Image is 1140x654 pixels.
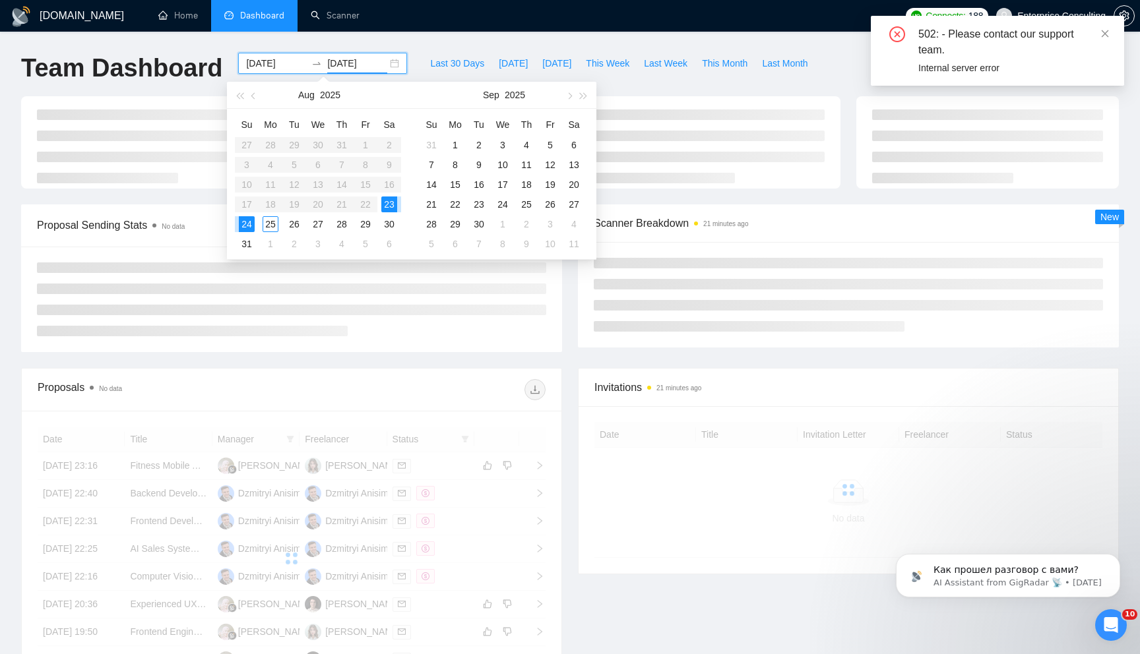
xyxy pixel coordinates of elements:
[538,234,562,254] td: 2025-10-10
[519,236,534,252] div: 9
[637,53,695,74] button: Last Week
[968,9,983,23] span: 188
[562,114,586,135] th: Sa
[562,194,586,214] td: 2025-09-27
[377,234,401,254] td: 2025-09-06
[467,214,491,234] td: 2025-09-30
[566,157,582,173] div: 13
[467,175,491,194] td: 2025-09-16
[330,114,354,135] th: Th
[491,234,515,254] td: 2025-10-08
[224,11,234,20] span: dashboard
[505,82,525,108] button: 2025
[240,10,284,21] span: Dashboard
[420,155,443,175] td: 2025-09-07
[594,215,1103,231] span: Scanner Breakdown
[334,236,350,252] div: 4
[447,137,463,153] div: 1
[495,137,511,153] div: 3
[491,114,515,135] th: We
[1100,29,1110,38] span: close
[1122,609,1137,620] span: 10
[306,214,330,234] td: 2025-08-27
[491,135,515,155] td: 2025-09-03
[594,379,1102,396] span: Invitations
[99,385,122,392] span: No data
[876,526,1140,618] iframe: Intercom notifications message
[310,236,326,252] div: 3
[447,236,463,252] div: 6
[515,175,538,194] td: 2025-09-18
[282,214,306,234] td: 2025-08-26
[1114,5,1135,26] button: setting
[424,137,439,153] div: 31
[542,236,558,252] div: 10
[235,114,259,135] th: Su
[320,82,340,108] button: 2025
[330,234,354,254] td: 2025-09-04
[443,214,467,234] td: 2025-09-29
[467,155,491,175] td: 2025-09-09
[566,216,582,232] div: 4
[443,194,467,214] td: 2025-09-22
[538,114,562,135] th: Fr
[562,135,586,155] td: 2025-09-06
[358,236,373,252] div: 5
[447,196,463,212] div: 22
[491,214,515,234] td: 2025-10-01
[656,384,701,392] time: 21 minutes ago
[286,216,302,232] div: 26
[420,175,443,194] td: 2025-09-14
[538,155,562,175] td: 2025-09-12
[562,234,586,254] td: 2025-10-11
[566,137,582,153] div: 6
[447,157,463,173] div: 8
[762,56,807,71] span: Last Month
[235,234,259,254] td: 2025-08-31
[542,177,558,193] div: 19
[377,114,401,135] th: Sa
[327,56,387,71] input: End date
[519,216,534,232] div: 2
[499,56,528,71] span: [DATE]
[515,194,538,214] td: 2025-09-25
[330,214,354,234] td: 2025-08-28
[447,216,463,232] div: 29
[467,194,491,214] td: 2025-09-23
[37,217,397,233] span: Proposal Sending Stats
[918,26,1108,58] div: 502: - Please contact our support team.
[334,216,350,232] div: 28
[235,214,259,234] td: 2025-08-24
[259,234,282,254] td: 2025-09-01
[306,114,330,135] th: We
[420,194,443,214] td: 2025-09-21
[695,53,755,74] button: This Month
[162,223,185,230] span: No data
[755,53,815,74] button: Last Month
[918,61,1108,75] div: Internal server error
[430,56,484,71] span: Last 30 Days
[424,236,439,252] div: 5
[471,196,487,212] div: 23
[358,216,373,232] div: 29
[377,194,401,214] td: 2025-08-23
[579,53,637,74] button: This Week
[38,379,292,400] div: Proposals
[420,214,443,234] td: 2025-09-28
[542,56,571,71] span: [DATE]
[447,177,463,193] div: 15
[519,177,534,193] div: 18
[562,214,586,234] td: 2025-10-04
[443,114,467,135] th: Mo
[424,216,439,232] div: 28
[566,196,582,212] div: 27
[519,137,534,153] div: 4
[538,135,562,155] td: 2025-09-05
[586,56,629,71] span: This Week
[263,216,278,232] div: 25
[495,157,511,173] div: 10
[467,114,491,135] th: Tu
[286,236,302,252] div: 2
